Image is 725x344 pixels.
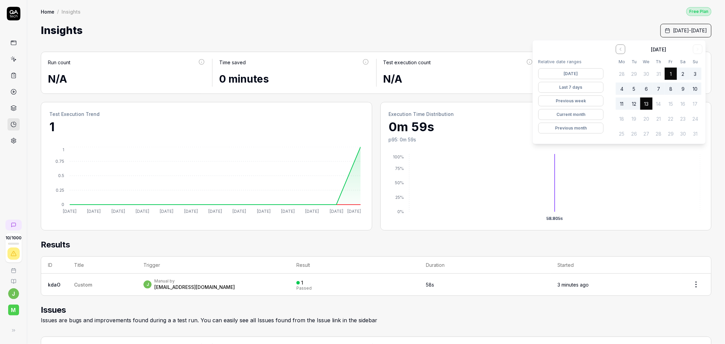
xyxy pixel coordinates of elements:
button: Thursday, August 14th, 2025 [653,98,665,110]
div: Passed [296,286,312,290]
button: Friday, August 1st, 2025, selected [665,68,677,80]
button: Wednesday, August 27th, 2025 [640,127,653,140]
button: Tuesday, July 29th, 2025 [628,68,640,80]
a: New conversation [5,220,22,230]
span: Custom [74,282,92,288]
table: August 2025 [616,58,702,140]
h2: Test Execution Trend [49,110,364,118]
th: Trigger [137,257,290,274]
div: Relative date ranges [538,58,604,68]
button: Thursday, July 31st, 2025 [653,68,665,80]
a: Home [41,8,54,15]
button: Go to the Previous Month [616,45,625,54]
button: Saturday, August 9th, 2025, selected [677,83,689,95]
tspan: [DATE] [87,209,101,214]
h2: Issues [41,304,711,316]
button: Saturday, August 23rd, 2025 [677,113,689,125]
button: Tuesday, August 5th, 2025, selected [628,83,640,95]
tspan: 50% [395,180,404,185]
button: Today, Wednesday, August 13th, 2025, selected [640,98,653,110]
button: Monday, August 4th, 2025, selected [616,83,628,95]
button: Monday, August 11th, 2025, selected [616,98,628,110]
div: 0 minutes [219,71,369,87]
tspan: [DATE] [111,209,125,214]
button: Thursday, August 7th, 2025, selected [653,83,665,95]
button: Monday, July 28th, 2025 [616,68,628,80]
button: Thursday, August 21st, 2025 [653,113,665,125]
th: Thursday [653,58,665,65]
button: Saturday, August 2nd, 2025, selected [677,68,689,80]
div: Insights [62,8,81,15]
button: Sunday, August 24th, 2025 [689,113,702,125]
th: Monday [616,58,628,65]
tspan: [DATE] [330,209,343,214]
div: / [57,8,59,15]
button: Free Plan [686,7,711,16]
button: Friday, August 8th, 2025, selected [665,83,677,95]
tspan: [DATE] [63,209,76,214]
button: Friday, August 15th, 2025 [665,98,677,110]
h1: Insights [41,23,83,38]
button: Sunday, August 10th, 2025, selected [689,83,702,95]
tspan: [DATE] [305,209,319,214]
span: M [8,305,19,315]
button: Tuesday, August 12th, 2025, selected [628,98,640,110]
th: Duration [419,257,551,274]
th: Started [551,257,681,274]
button: M [3,299,24,317]
tspan: 75% [395,166,404,171]
button: j [8,288,19,299]
div: 1 [301,280,303,286]
button: Wednesday, August 6th, 2025, selected [640,83,653,95]
tspan: 0.25 [56,188,64,193]
p: 0m 59s [389,118,703,136]
a: Book a call with us [3,262,24,273]
span: 10 / 1000 [5,236,21,240]
button: Friday, August 22nd, 2025 [665,113,677,125]
tspan: 25% [395,195,404,200]
div: N/A [48,71,205,87]
button: Go to the Next Month [693,45,703,54]
button: Current month [538,109,604,120]
div: Time saved [219,59,246,66]
button: [DATE]-[DATE] [660,24,711,37]
button: Sunday, August 17th, 2025 [689,98,702,110]
tspan: [DATE] [257,209,271,214]
div: N/A [383,71,534,87]
th: Wednesday [640,58,653,65]
span: [DATE] - [DATE] [673,27,707,34]
h2: Execution Time Distribution [389,110,703,118]
div: [EMAIL_ADDRESS][DOMAIN_NAME] [154,284,235,291]
button: Last 7 days [538,82,604,93]
div: Run count [48,59,70,66]
th: Saturday [677,58,689,65]
tspan: [DATE] [160,209,173,214]
tspan: 1 [63,147,64,152]
button: Previous week [538,96,604,106]
tspan: [DATE] [281,209,295,214]
tspan: 58.805s [547,216,563,221]
button: Tuesday, August 26th, 2025 [628,127,640,140]
tspan: [DATE] [208,209,222,214]
tspan: [DATE] [184,209,198,214]
th: ID [41,257,67,274]
p: 1 [49,118,364,136]
th: Friday [665,58,677,65]
a: kdaO [48,282,61,288]
tspan: 0 [62,202,64,207]
button: Friday, August 29th, 2025 [665,127,677,140]
button: Monday, August 25th, 2025 [616,127,628,140]
button: Previous month [538,123,604,134]
button: [DATE] [538,68,604,79]
div: Manual by [154,278,235,284]
tspan: [DATE] [347,209,361,214]
tspan: 0.75 [55,159,64,164]
button: Monday, August 18th, 2025 [616,113,628,125]
div: Test execution count [383,59,431,66]
tspan: 100% [393,154,404,159]
div: Issues are bugs and improvements found during a a test run. You can easily see all Issues found f... [41,316,711,324]
button: Tuesday, August 19th, 2025 [628,113,640,125]
th: Result [290,257,419,274]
